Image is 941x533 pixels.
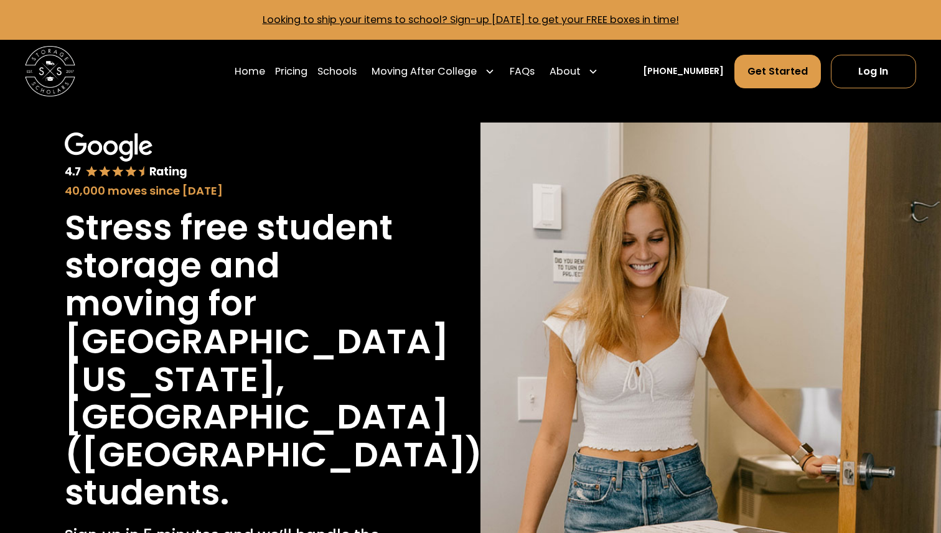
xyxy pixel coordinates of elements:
[235,54,265,89] a: Home
[65,132,187,179] img: Google 4.7 star rating
[510,54,535,89] a: FAQs
[734,55,821,88] a: Get Started
[65,323,482,475] h1: [GEOGRAPHIC_DATA][US_STATE], [GEOGRAPHIC_DATA] ([GEOGRAPHIC_DATA])
[65,209,396,323] h1: Stress free student storage and moving for
[550,64,581,79] div: About
[263,12,679,27] a: Looking to ship your items to school? Sign-up [DATE] to get your FREE boxes in time!
[643,65,724,78] a: [PHONE_NUMBER]
[372,64,477,79] div: Moving After College
[831,55,916,88] a: Log In
[275,54,307,89] a: Pricing
[25,46,75,96] img: Storage Scholars main logo
[317,54,357,89] a: Schools
[65,474,229,512] h1: students.
[65,182,396,199] div: 40,000 moves since [DATE]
